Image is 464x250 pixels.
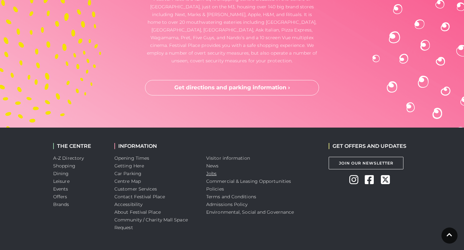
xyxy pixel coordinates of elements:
a: Offers [53,194,67,200]
a: Leisure [53,178,70,184]
a: Admissions Policy [206,201,248,207]
a: About Festival Place [114,209,161,215]
a: Visitor information [206,155,250,161]
a: Getting Here [114,163,144,169]
a: Centre Map [114,178,141,184]
a: Policies [206,186,224,192]
a: Contact Festival Place [114,194,165,200]
h2: THE CENTRE [53,143,105,149]
a: Shopping [53,163,75,169]
a: News [206,163,218,169]
h2: INFORMATION [114,143,197,149]
a: Opening Times [114,155,149,161]
a: Customer Services [114,186,157,192]
a: Accessibility [114,201,142,207]
a: Events [53,186,68,192]
a: Terms and Conditions [206,194,256,200]
a: Dining [53,171,69,176]
a: Community / Charity Mall Space Request [114,217,188,230]
a: Get directions and parking information › [145,80,319,95]
a: Commercial & Leasing Opportunities [206,178,291,184]
a: Car Parking [114,171,141,176]
a: Join Our Newsletter [329,157,403,169]
h2: GET OFFERS AND UPDATES [329,143,406,149]
a: Brands [53,201,69,207]
a: Jobs [206,171,217,176]
a: A-Z Directory [53,155,84,161]
a: Environmental, Social and Governance [206,209,294,215]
